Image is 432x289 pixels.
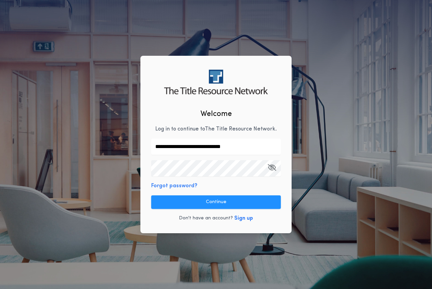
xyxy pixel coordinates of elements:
[179,215,233,222] p: Don't have an account?
[151,182,197,190] button: Forgot password?
[164,70,268,94] img: logo
[155,125,277,133] p: Log in to continue to The Title Resource Network .
[151,195,281,209] button: Continue
[234,214,253,222] button: Sign up
[200,109,232,120] h2: Welcome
